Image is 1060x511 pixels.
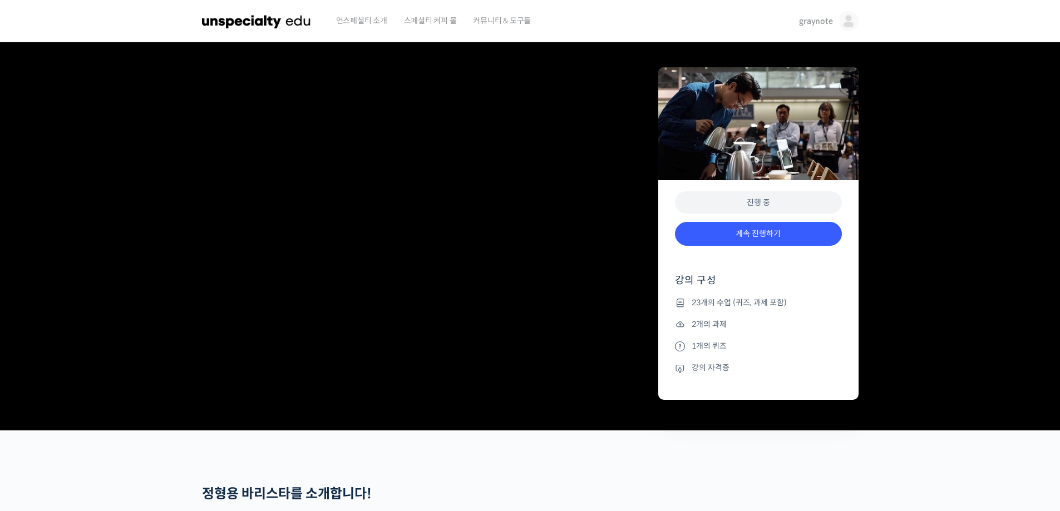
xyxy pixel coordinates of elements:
span: graynote [799,16,832,26]
li: 1개의 퀴즈 [675,339,842,353]
a: 계속 진행하기 [675,222,842,246]
h4: 강의 구성 [675,274,842,296]
li: 강의 자격증 [675,361,842,375]
li: 23개의 수업 (퀴즈, 과제 포함) [675,296,842,309]
li: 2개의 과제 [675,317,842,331]
strong: 정형용 바리스타를 소개합니다! [202,485,372,502]
div: 진행 중 [675,191,842,214]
